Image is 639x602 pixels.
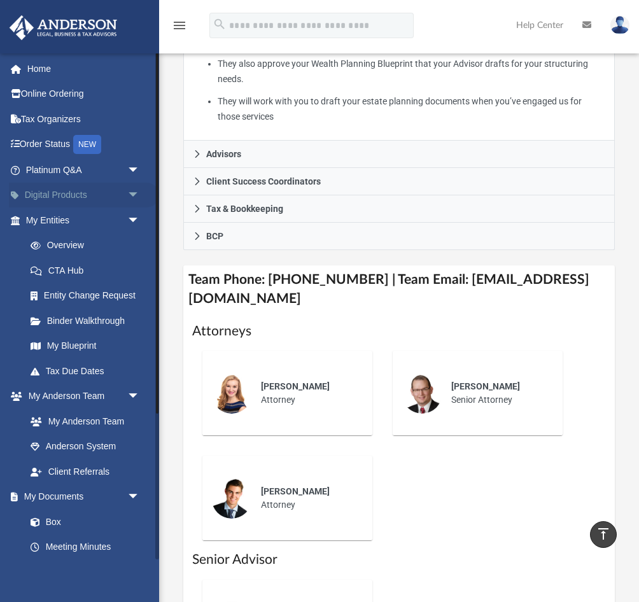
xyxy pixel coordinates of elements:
a: Binder Walkthrough [18,308,159,333]
a: Anderson System [18,434,153,459]
div: Attorney [252,476,363,521]
div: NEW [73,135,101,154]
i: menu [172,18,187,33]
i: search [213,17,227,31]
div: Senior Attorney [442,371,554,416]
span: arrow_drop_down [127,384,153,410]
a: My Documentsarrow_drop_down [9,484,153,510]
a: Advisors [183,141,615,168]
a: BCP [183,223,615,250]
span: [PERSON_NAME] [261,381,330,391]
a: menu [172,24,187,33]
a: Entity Change Request [18,283,159,309]
i: vertical_align_top [596,526,611,542]
a: My Anderson Teamarrow_drop_down [9,384,153,409]
a: CTA Hub [18,258,159,283]
span: Client Success Coordinators [206,177,321,186]
li: They also approve your Wealth Planning Blueprint that your Advisor drafts for your structuring ne... [218,56,605,87]
img: thumbnail [211,373,252,414]
span: Tax & Bookkeeping [206,204,283,213]
span: Advisors [206,150,241,158]
a: Client Referrals [18,459,153,484]
h1: Attorneys [192,322,607,340]
a: Digital Productsarrow_drop_down [9,183,159,208]
h4: Team Phone: [PHONE_NUMBER] | Team Email: [EMAIL_ADDRESS][DOMAIN_NAME] [183,265,615,313]
img: thumbnail [402,373,442,414]
div: Attorney [252,371,363,416]
span: BCP [206,232,223,241]
img: thumbnail [211,478,252,519]
img: User Pic [610,16,629,34]
a: Platinum Q&Aarrow_drop_down [9,157,159,183]
a: Tax Organizers [9,106,159,132]
span: arrow_drop_down [127,157,153,183]
img: Anderson Advisors Platinum Portal [6,15,121,40]
a: Home [9,56,159,81]
a: Client Success Coordinators [183,168,615,195]
a: My Anderson Team [18,409,146,434]
a: Meeting Minutes [18,535,153,560]
a: Box [18,509,146,535]
h1: Senior Advisor [192,550,607,569]
a: Tax & Bookkeeping [183,195,615,223]
a: Overview [18,233,159,258]
a: Online Ordering [9,81,159,107]
a: vertical_align_top [590,521,617,548]
a: Tax Due Dates [18,358,159,384]
span: arrow_drop_down [127,207,153,234]
span: arrow_drop_down [127,183,153,209]
span: [PERSON_NAME] [451,381,520,391]
a: My Blueprint [18,333,153,359]
a: My Entitiesarrow_drop_down [9,207,159,233]
li: They will work with you to draft your estate planning documents when you’ve engaged us for those ... [218,94,605,125]
span: [PERSON_NAME] [261,486,330,496]
a: Order StatusNEW [9,132,159,158]
span: arrow_drop_down [127,484,153,510]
